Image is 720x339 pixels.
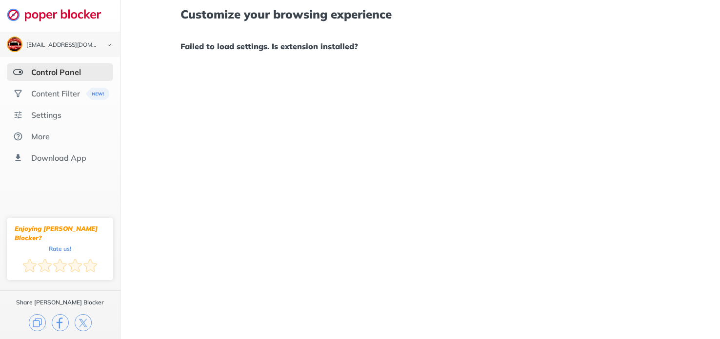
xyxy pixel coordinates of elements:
[31,132,50,141] div: More
[83,88,107,100] img: menuBanner.svg
[31,67,81,77] div: Control Panel
[180,40,660,53] h1: Failed to load settings. Is extension installed?
[26,42,99,49] div: p1leroyal@gmail.com
[31,110,61,120] div: Settings
[49,246,71,251] div: Rate us!
[16,299,104,306] div: Share [PERSON_NAME] Blocker
[31,153,86,163] div: Download App
[15,224,105,243] div: Enjoying [PERSON_NAME] Blocker?
[29,314,46,331] img: copy.svg
[52,314,69,331] img: facebook.svg
[7,8,112,21] img: logo-webpage.svg
[103,40,115,50] img: chevron-bottom-black.svg
[13,132,23,141] img: about.svg
[13,67,23,77] img: features-selected.svg
[13,153,23,163] img: download-app.svg
[75,314,92,331] img: x.svg
[180,8,660,20] h1: Customize your browsing experience
[31,89,80,98] div: Content Filter
[8,38,21,51] img: ACg8ocKPVVDATv-T6EJDf5mZ9U1yAp9abNnWzVchsdIrWv2kiufGOPY=s96-c
[13,89,23,98] img: social.svg
[13,110,23,120] img: settings.svg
